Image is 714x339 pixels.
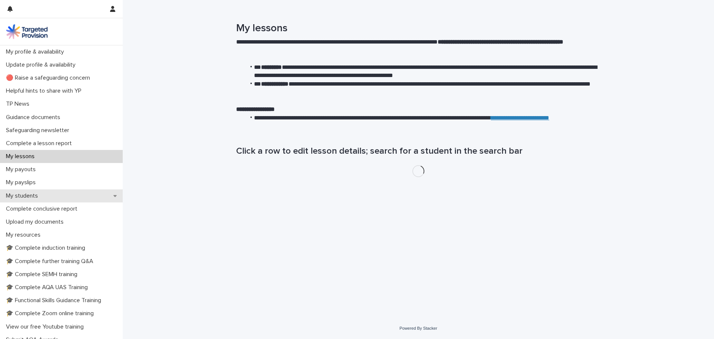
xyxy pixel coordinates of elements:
p: My payslips [3,179,42,186]
p: 🎓 Complete induction training [3,244,91,252]
p: 🎓 Complete SEMH training [3,271,83,278]
p: Complete conclusive report [3,205,83,212]
p: Safeguarding newsletter [3,127,75,134]
p: Upload my documents [3,218,70,226]
p: 🔴 Raise a safeguarding concern [3,74,96,81]
img: M5nRWzHhSzIhMunXDL62 [6,24,48,39]
p: Update profile & availability [3,61,81,68]
h1: Click a row to edit lesson details; search for a student in the search bar [236,146,601,157]
p: 🎓 Complete further training Q&A [3,258,99,265]
p: My lessons [3,153,41,160]
p: 🎓 Complete Zoom online training [3,310,100,317]
p: 🎓 Complete AQA UAS Training [3,284,94,291]
p: Guidance documents [3,114,66,121]
a: Powered By Stacker [399,326,437,330]
p: My profile & availability [3,48,70,55]
p: My students [3,192,44,199]
p: Complete a lesson report [3,140,78,147]
p: View our free Youtube training [3,323,90,330]
p: Helpful hints to share with YP [3,87,87,95]
p: TP News [3,100,35,108]
h1: My lessons [236,22,601,35]
p: My resources [3,231,46,239]
p: My payouts [3,166,42,173]
p: 🎓 Functional Skills Guidance Training [3,297,107,304]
